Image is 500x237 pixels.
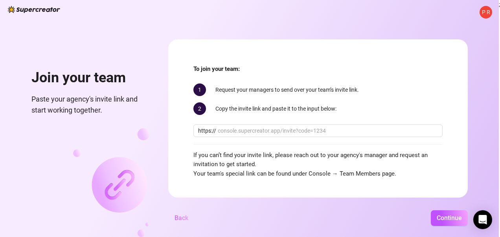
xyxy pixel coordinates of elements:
strong: To join your team: [193,65,240,72]
span: Paste your agency's invite link and start working together. [31,94,149,116]
span: Continue [437,214,462,222]
span: https:// [198,126,216,135]
h1: Join your team [31,69,149,87]
div: Copy the invite link and paste it to the input below: [193,102,443,115]
button: Back [168,210,195,226]
span: If you can’t find your invite link, please reach out to your agency's manager and request an invi... [193,151,443,179]
button: Continue [431,210,468,226]
div: Open Intercom Messenger [473,210,492,229]
span: 1 [193,83,206,96]
span: P R [482,8,490,17]
span: Back [175,214,188,222]
div: Request your managers to send over your team’s invite link. [193,83,443,96]
img: logo [8,6,60,13]
span: 2 [193,102,206,115]
input: console.supercreator.app/invite?code=1234 [218,126,438,135]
